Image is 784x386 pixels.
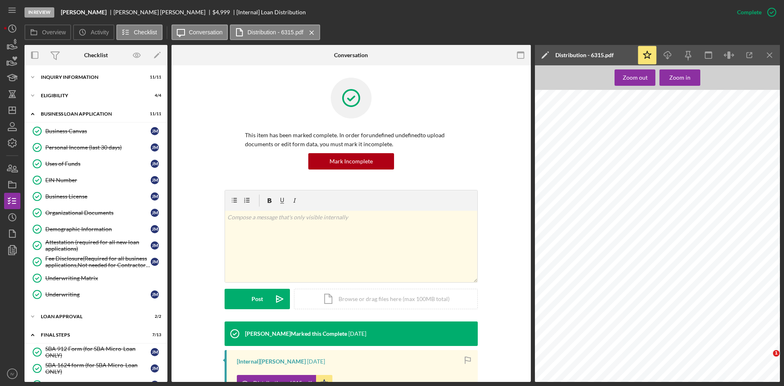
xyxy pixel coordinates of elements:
[557,121,600,129] span: Distribution
[731,214,736,219] span: No
[151,348,159,356] div: J M
[61,9,107,16] b: [PERSON_NAME]
[29,156,163,172] a: Uses of FundsJM
[45,226,151,232] div: Demographic Information
[10,372,14,376] text: IV
[557,345,563,349] span: City
[45,275,163,281] div: Underwriting Matrix
[114,9,212,16] div: [PERSON_NAME] [PERSON_NAME]
[557,141,667,145] span: the page. You can put in your email to receive an edit link.
[555,52,614,58] div: Distribution - 6315.pdf
[557,176,578,181] span: Counselor
[45,346,151,359] div: SBA 912 Form (for SBA Micro-Loan ONLY)
[665,214,672,219] span: Yes
[29,237,163,254] a: Attestation (required for all new loan applications)JM
[557,268,579,272] span: Borrower 1
[45,144,151,151] div: Personal Income (last 30 days)
[711,214,713,219] span: 
[45,128,151,134] div: Business Canvas
[661,183,734,187] span: [EMAIL_ADDRESS][DOMAIN_NAME]
[737,4,762,20] div: Complete
[558,157,604,162] span: [DATE] Box - Upcoming
[558,353,582,358] span: [US_STATE]
[245,131,457,149] p: This item has been marked complete. In order for undefined undefined to upload documents or edit ...
[42,29,66,36] label: Overview
[679,199,685,204] span: No
[147,75,161,80] div: 11 / 11
[29,139,163,156] a: Personal Income (last 30 days)JM
[151,290,159,299] div: J M
[558,274,593,279] span: [PERSON_NAME]
[29,344,163,360] a: SBA 912 Form (for SBA Micro-Loan ONLY)JM
[773,350,780,357] span: 1
[236,9,306,16] div: [Internal] Loan Distribution
[558,368,570,373] span: 63120
[29,254,163,270] a: Fee Disclosure(Required for all business applications,Not needed for Contractor loans)JM
[45,210,151,216] div: Organizational Documents
[615,69,655,86] button: Zoom out
[4,366,20,382] button: IV
[147,332,161,337] div: 7 / 13
[245,330,347,337] div: [PERSON_NAME] Marked this Complete
[29,205,163,221] a: Organizational DocumentsJM
[307,358,325,365] time: 2025-10-01 04:11
[29,270,163,286] a: Underwriting Matrix
[557,164,748,169] span: Remember, you can save your progress and come back later to submit. ONLY SUBMIT IF YOU ARE
[84,52,108,58] div: Checklist
[558,324,601,328] span: [STREET_ADDRESS]
[557,151,649,155] span: Which upcoming box are you submitting for?
[29,360,163,377] a: SBA 1624 form (for SBA Micro-Loan ONLY)JM
[756,350,776,370] iframe: Intercom live chat
[672,274,707,279] span: [PERSON_NAME]
[230,25,320,40] button: Distribution - 6315.pdf
[116,25,163,40] button: Checklist
[558,339,603,343] span: [GEOGRAPHIC_DATA]
[659,250,691,254] span: Business Name
[330,153,373,170] div: Mark Incomplete
[147,112,161,116] div: 11 / 11
[151,192,159,201] div: J M
[151,241,159,250] div: J M
[41,75,141,80] div: INQUIRY INFORMATION
[659,176,693,181] span: Counselor Email
[151,258,159,266] div: J M
[225,289,290,309] button: Post
[557,375,572,378] span: Zip Code
[558,233,582,238] span: [US_STATE]
[308,153,394,170] button: Mark Incomplete
[665,199,672,204] span: Yes
[237,358,306,365] div: [Internal] [PERSON_NAME]
[29,188,163,205] a: Business LicenseJM
[45,291,151,298] div: Underwriting
[661,256,708,261] span: DBA: [PERSON_NAME]
[674,199,676,204] span: 
[91,29,109,36] label: Activity
[711,209,754,214] span: Refinance/Re-Close?
[659,194,696,199] span: Existing Borrower
[45,362,151,375] div: SBA 1624 form (for SBA Micro-Loan ONLY)
[134,29,157,36] label: Checklist
[659,214,661,219] span: 
[659,69,700,86] button: Zoom in
[659,317,674,322] span: County
[648,280,653,284] span: MI
[24,25,71,40] button: Overview
[729,4,780,20] button: Complete
[45,177,151,183] div: EIN Number
[29,123,163,139] a: Business CanvasJM
[45,255,151,268] div: Fee Disclosure(Required for all business applications,Not needed for Contractor loans)
[151,364,159,373] div: J M
[151,143,159,152] div: J M
[557,227,568,232] span: State
[252,289,263,309] div: Post
[212,9,230,16] div: $4,999
[716,214,724,219] span: Yes
[659,199,661,204] span: 
[151,127,159,135] div: J M
[189,29,223,36] label: Conversation
[151,225,159,233] div: J M
[674,214,676,219] span: 
[557,330,581,334] span: Address Line 1
[661,324,706,328] span: [GEOGRAPHIC_DATA]
[41,93,141,98] div: Eligibility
